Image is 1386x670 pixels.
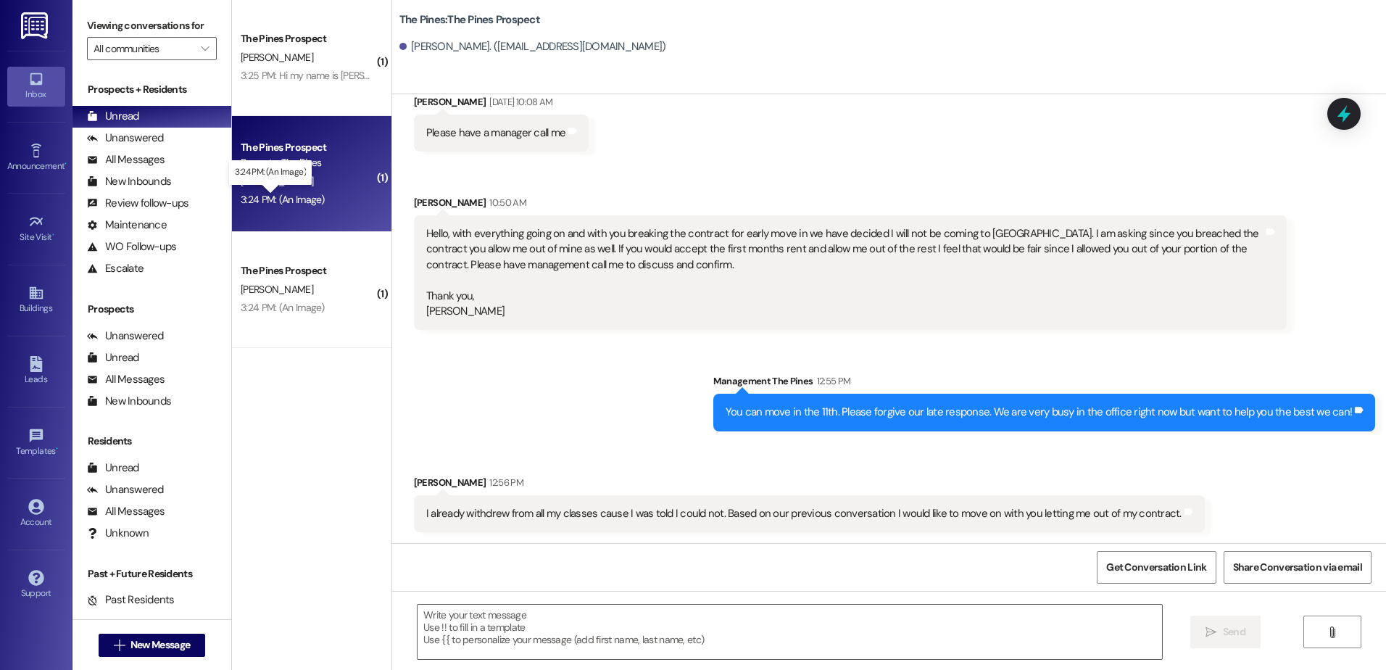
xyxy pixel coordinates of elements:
div: Past + Future Residents [72,566,231,582]
a: Account [7,495,65,534]
button: Share Conversation via email [1224,551,1372,584]
div: Prospects + Residents [72,82,231,97]
span: New Message [130,637,190,653]
span: • [56,444,58,454]
span: • [65,159,67,169]
div: All Messages [87,152,165,167]
div: 3:25 PM: Hi my name is [PERSON_NAME] I have a couple questions 1) how do I know which apartment I... [241,69,1304,82]
div: Residents [72,434,231,449]
div: Hello, with everything going on and with you breaking the contract for early move in we have deci... [426,226,1263,320]
span: Get Conversation Link [1106,560,1206,575]
div: The Pines Prospect [241,140,375,155]
div: 3:24 PM: (An Image) [241,193,325,206]
div: 3:24 PM: (An Image) [241,301,325,314]
button: Get Conversation Link [1097,551,1216,584]
p: 3:24 PM: (An Image) [235,166,306,178]
i:  [1206,626,1216,638]
div: Please have a manager call me [426,125,565,141]
div: Prospects [72,302,231,317]
div: Management The Pines [713,373,1376,394]
div: [PERSON_NAME] [414,195,1287,215]
div: WO Follow-ups [87,239,176,255]
div: Unknown [87,526,149,541]
a: Leads [7,352,65,391]
div: Unanswered [87,482,164,497]
label: Viewing conversations for [87,15,217,37]
div: New Inbounds [87,174,171,189]
i:  [1327,626,1337,638]
span: Send [1223,624,1245,640]
button: New Message [99,634,206,657]
div: [PERSON_NAME] [414,475,1205,495]
div: The Pines Prospect [241,31,375,46]
div: [PERSON_NAME]. ([EMAIL_ADDRESS][DOMAIN_NAME]) [399,39,666,54]
div: 12:56 PM [486,475,523,490]
a: Inbox [7,67,65,106]
div: Maintenance [87,218,167,233]
span: [PERSON_NAME] [241,283,313,296]
div: 10:50 AM [486,195,526,210]
a: Buildings [7,281,65,320]
div: Escalate [87,261,144,276]
span: • [52,230,54,240]
div: Unanswered [87,131,164,146]
div: Unread [87,109,139,124]
span: [PERSON_NAME] [241,175,313,188]
div: Property: The Pines [241,155,375,170]
i:  [114,640,125,651]
div: Unread [87,350,139,365]
a: Site Visit • [7,210,65,249]
div: The Pines Prospect [241,263,375,278]
input: All communities [94,37,194,60]
div: Review follow-ups [87,196,188,211]
div: Past Residents [87,592,175,608]
i:  [201,43,209,54]
div: Unanswered [87,328,164,344]
span: Share Conversation via email [1233,560,1362,575]
a: Templates • [7,423,65,463]
span: [PERSON_NAME] [241,51,313,64]
div: You can move in the 11th. Please forgive our late response. We are very busy in the office right ... [726,405,1353,420]
div: 12:55 PM [813,373,851,389]
div: [PERSON_NAME] [414,94,589,115]
img: ResiDesk Logo [21,12,51,39]
a: Support [7,566,65,605]
div: [DATE] 10:08 AM [486,94,552,109]
b: The Pines: The Pines Prospect [399,12,540,28]
div: Unread [87,460,139,476]
button: Send [1190,616,1261,648]
div: New Inbounds [87,394,171,409]
div: I already withdrew from all my classes cause I was told I could not. Based on our previous conver... [426,506,1182,521]
div: All Messages [87,372,165,387]
div: All Messages [87,504,165,519]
